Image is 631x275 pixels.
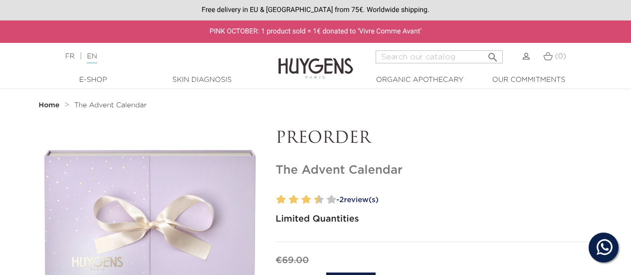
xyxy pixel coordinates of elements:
[555,53,566,60] span: (0)
[43,75,143,85] a: E-Shop
[291,193,298,207] label: 4
[65,53,74,60] a: FR
[39,102,60,109] strong: Home
[304,193,311,207] label: 6
[276,163,593,178] h1: The Advent Calendar
[278,42,353,80] img: Huygens
[370,75,470,85] a: Organic Apothecary
[484,47,502,61] button: 
[274,193,278,207] label: 1
[316,193,324,207] label: 8
[39,101,62,109] a: Home
[299,193,303,207] label: 5
[487,48,499,60] i: 
[74,102,147,109] span: The Advent Calendar
[276,256,309,265] span: €69.00
[276,129,593,148] p: PREORDER
[339,196,344,204] span: 2
[278,193,286,207] label: 2
[376,50,503,63] input: Search
[287,193,290,207] label: 3
[329,193,336,207] label: 10
[479,75,579,85] a: Our commitments
[276,215,359,224] strong: Limited Quantities
[325,193,328,207] label: 9
[312,193,315,207] label: 7
[333,193,593,208] a: -2review(s)
[87,53,97,63] a: EN
[60,50,255,62] div: |
[74,101,147,109] a: The Advent Calendar
[152,75,252,85] a: Skin Diagnosis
